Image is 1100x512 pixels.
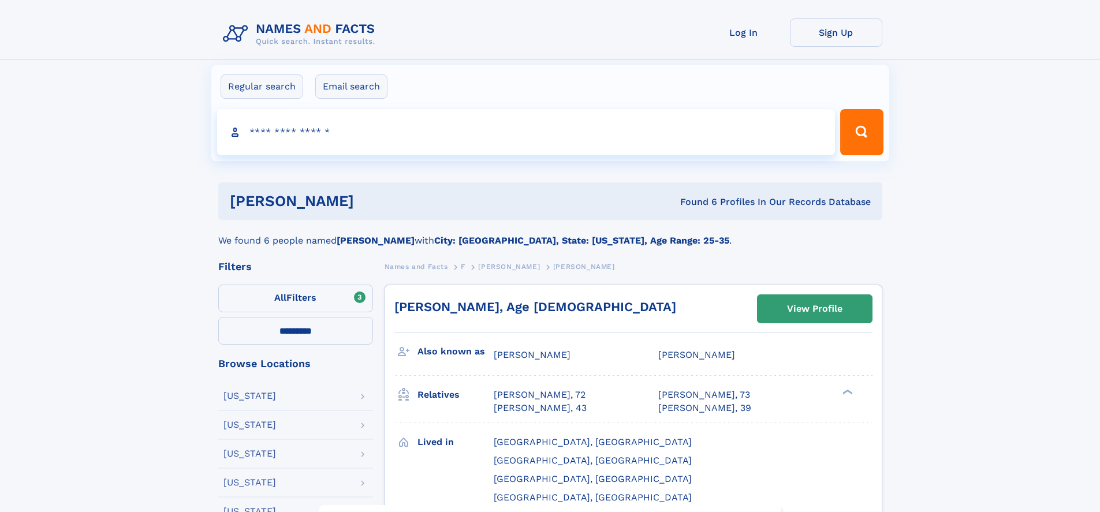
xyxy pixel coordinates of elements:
a: Log In [698,18,790,47]
a: [PERSON_NAME], 39 [658,402,751,414]
span: [PERSON_NAME] [658,349,735,360]
a: [PERSON_NAME], 72 [494,388,586,401]
div: [US_STATE] [223,478,276,487]
div: ❯ [840,388,853,396]
label: Regular search [221,74,303,99]
span: [GEOGRAPHIC_DATA], [GEOGRAPHIC_DATA] [494,492,692,503]
input: search input [217,109,836,155]
div: View Profile [787,296,842,322]
span: F [461,263,465,271]
span: [GEOGRAPHIC_DATA], [GEOGRAPHIC_DATA] [494,455,692,466]
div: [US_STATE] [223,449,276,458]
a: [PERSON_NAME], 43 [494,402,587,414]
div: [US_STATE] [223,391,276,401]
div: Found 6 Profiles In Our Records Database [517,196,871,208]
label: Email search [315,74,387,99]
span: [GEOGRAPHIC_DATA], [GEOGRAPHIC_DATA] [494,473,692,484]
div: Browse Locations [218,358,373,369]
h3: Also known as [417,342,494,361]
a: View Profile [758,295,872,323]
div: We found 6 people named with . [218,220,882,248]
img: Logo Names and Facts [218,18,385,50]
button: Search Button [840,109,883,155]
a: [PERSON_NAME], 73 [658,388,750,401]
h3: Lived in [417,432,494,452]
a: Names and Facts [385,259,448,274]
h3: Relatives [417,385,494,405]
span: [PERSON_NAME] [494,349,570,360]
a: Sign Up [790,18,882,47]
b: [PERSON_NAME] [337,235,415,246]
span: [PERSON_NAME] [553,263,615,271]
a: [PERSON_NAME], Age [DEMOGRAPHIC_DATA] [394,300,676,314]
a: F [461,259,465,274]
b: City: [GEOGRAPHIC_DATA], State: [US_STATE], Age Range: 25-35 [434,235,729,246]
label: Filters [218,285,373,312]
span: [GEOGRAPHIC_DATA], [GEOGRAPHIC_DATA] [494,436,692,447]
span: All [274,292,286,303]
div: [US_STATE] [223,420,276,429]
div: Filters [218,261,373,272]
h1: [PERSON_NAME] [230,194,517,208]
a: [PERSON_NAME] [478,259,540,274]
span: [PERSON_NAME] [478,263,540,271]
